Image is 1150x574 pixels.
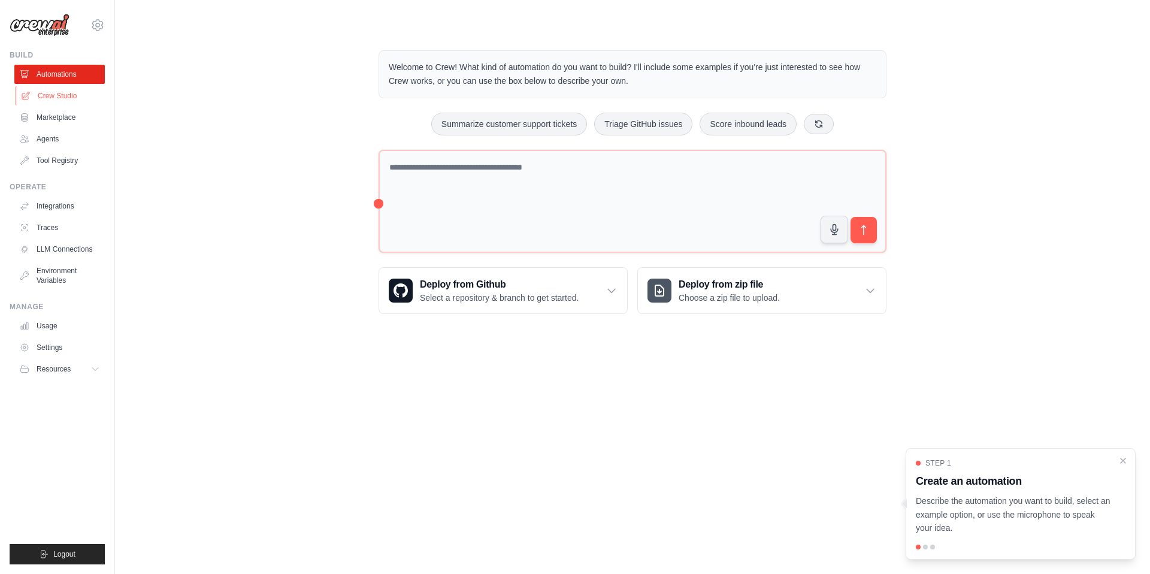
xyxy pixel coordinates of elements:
button: Logout [10,544,105,564]
span: Logout [53,549,75,559]
div: Operate [10,182,105,192]
a: Integrations [14,197,105,216]
a: Crew Studio [16,86,106,105]
a: Usage [14,316,105,336]
button: Resources [14,359,105,379]
a: Tool Registry [14,151,105,170]
button: Triage GitHub issues [594,113,692,135]
a: Automations [14,65,105,84]
a: Marketplace [14,108,105,127]
button: Score inbound leads [700,113,797,135]
img: Logo [10,14,69,37]
span: Resources [37,364,71,374]
span: Step 1 [925,458,951,468]
p: Describe the automation you want to build, select an example option, or use the microphone to spe... [916,494,1111,535]
div: Manage [10,302,105,312]
h3: Create an automation [916,473,1111,490]
button: Close walkthrough [1118,456,1128,466]
a: LLM Connections [14,240,105,259]
p: Welcome to Crew! What kind of automation do you want to build? I'll include some examples if you'... [389,61,876,88]
a: Traces [14,218,105,237]
a: Settings [14,338,105,357]
h3: Deploy from Github [420,277,579,292]
div: Build [10,50,105,60]
button: Summarize customer support tickets [431,113,587,135]
a: Agents [14,129,105,149]
p: Choose a zip file to upload. [679,292,780,304]
p: Select a repository & branch to get started. [420,292,579,304]
a: Environment Variables [14,261,105,290]
h3: Deploy from zip file [679,277,780,292]
iframe: Chat Widget [1090,516,1150,574]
